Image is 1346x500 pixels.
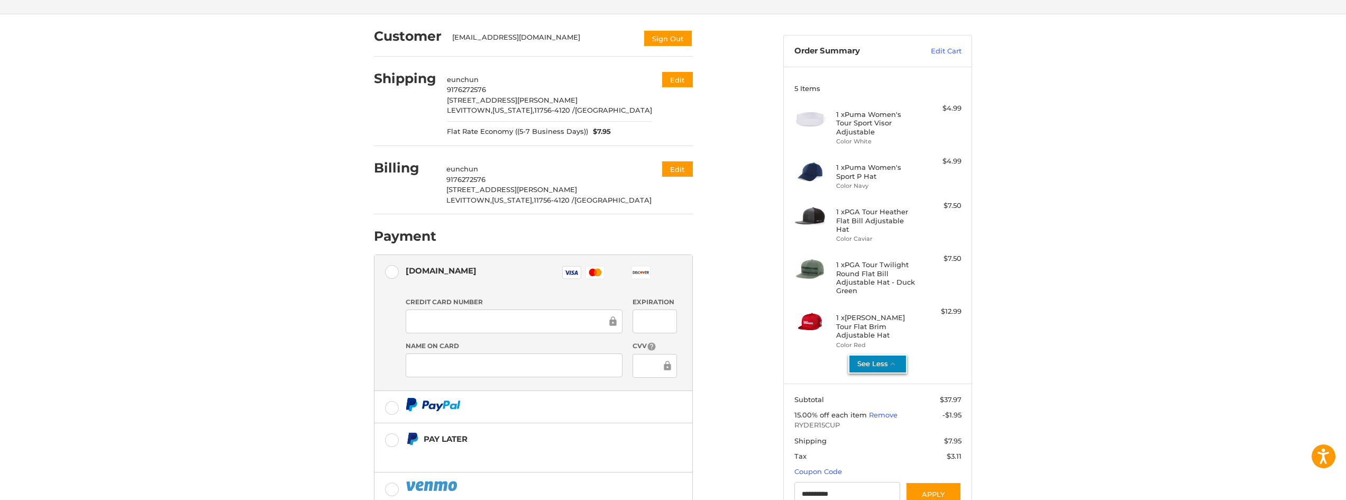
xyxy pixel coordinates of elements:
a: Remove [869,411,898,419]
span: -$1.95 [942,411,962,419]
a: Edit Cart [908,46,962,57]
div: $7.50 [920,253,962,264]
span: 11756-4120 / [534,196,574,204]
h2: Billing [374,160,436,176]
h4: 1 x PGA Tour Heather Flat Bill Adjustable Hat [836,207,917,233]
span: eun [446,165,460,173]
span: [STREET_ADDRESS][PERSON_NAME] [447,96,578,104]
label: CVV [633,341,676,351]
div: [DOMAIN_NAME] [406,262,477,279]
h2: Shipping [374,70,436,87]
button: Sign Out [643,30,693,47]
span: Flat Rate Economy ((5-7 Business Days)) [447,126,588,137]
div: $12.99 [920,306,962,317]
div: Pay Later [424,430,626,448]
div: [EMAIL_ADDRESS][DOMAIN_NAME] [452,32,633,47]
span: Tax [794,452,807,460]
iframe: PayPal Message 1 [406,450,627,459]
span: [US_STATE], [492,106,534,114]
img: Pay Later icon [406,432,419,446]
span: $3.11 [947,452,962,460]
span: [GEOGRAPHIC_DATA] [574,196,652,204]
span: Subtotal [794,395,824,404]
span: 11756-4120 / [534,106,575,114]
li: Color Navy [836,181,917,190]
h4: 1 x Puma Women's Sport P Hat [836,163,917,180]
span: LEVITTOWN, [447,106,492,114]
h4: 1 x Puma Women's Tour Sport Visor Adjustable [836,110,917,136]
h4: 1 x [PERSON_NAME] Tour Flat Brim Adjustable Hat [836,313,917,339]
button: Edit [662,161,693,177]
h3: 5 Items [794,84,962,93]
li: Color Caviar [836,234,917,243]
label: Expiration [633,297,676,307]
span: 9176272576 [446,175,486,184]
h4: 1 x PGA Tour Twilight Round Flat Bill Adjustable Hat - Duck Green [836,260,917,295]
span: [GEOGRAPHIC_DATA] [575,106,652,114]
span: RYDER15CUP [794,420,962,431]
div: $4.99 [920,103,962,114]
span: $37.97 [940,395,962,404]
div: $4.99 [920,156,962,167]
span: 15.00% off each item [794,411,869,419]
span: [STREET_ADDRESS][PERSON_NAME] [446,185,577,194]
span: [US_STATE], [492,196,534,204]
span: Shipping [794,437,827,445]
span: 9176272576 [447,85,486,94]
label: Credit Card Number [406,297,622,307]
span: LEVITTOWN, [446,196,492,204]
div: $7.50 [920,201,962,211]
span: $7.95 [944,437,962,445]
li: Color White [836,137,917,146]
img: PayPal icon [406,479,460,493]
button: Edit [662,72,693,87]
span: chun [461,75,479,84]
h3: Order Summary [794,46,908,57]
span: chun [460,165,478,173]
span: eun [447,75,461,84]
h2: Customer [374,28,442,44]
img: PayPal icon [406,398,461,411]
label: Name on Card [406,341,622,351]
li: Color Red [836,341,917,350]
span: $7.95 [588,126,611,137]
h2: Payment [374,228,436,244]
button: See Less [848,354,907,374]
a: Coupon Code [794,467,842,476]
